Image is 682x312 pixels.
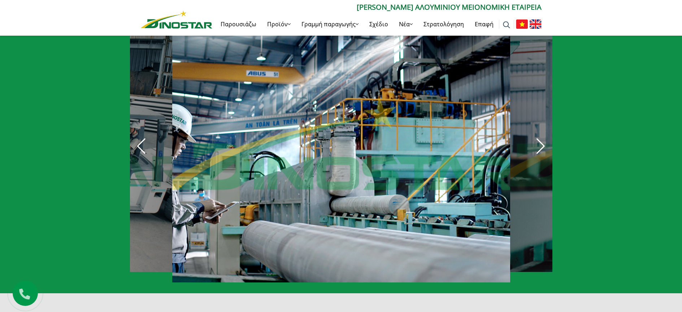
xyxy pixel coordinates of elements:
img: έρευνα [503,21,510,28]
font: Σχέδιο [369,20,388,28]
a: Προϊόν [262,13,296,36]
div: 14 / 30 [172,18,510,282]
a: Παρουσιάζω [215,13,262,36]
img: αγγλικός [530,19,542,29]
font: Επαφή [475,20,494,28]
a: Στρατολόγηση [418,13,469,36]
div: Προηγούμενη διαφάνεια [134,138,149,154]
font: [PERSON_NAME] ΑΛΟΥΜΙΝΙΟΥ ΜΕΙΟΝΟΜΙΚΗ ΕΤΑΙΡΕΙΑ [357,2,542,12]
img: Dinostar Aluminum [141,10,212,28]
font: Νέα [399,20,410,28]
font: Παρουσιάζω [221,20,256,28]
a: Σχέδιο [364,13,394,36]
font: Στρατολόγηση [423,20,464,28]
div: Επόμενη διαφάνεια [533,138,549,154]
font: Γραμμή παραγωγής [301,20,356,28]
a: Επαφή [469,13,499,36]
a: Γραμμή παραγωγής [296,13,364,36]
img: Βιετναμέζικα [516,19,528,29]
a: Dinostar Aluminum [141,9,212,28]
a: Νέα [394,13,418,36]
font: Προϊόν [267,20,288,28]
